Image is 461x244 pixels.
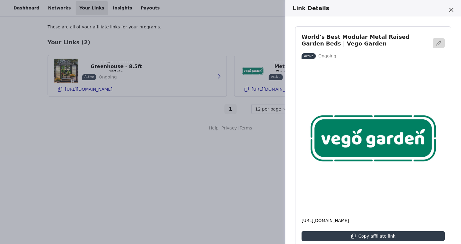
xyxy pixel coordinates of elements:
p: [URL][DOMAIN_NAME] [302,217,445,224]
p: Ongoing [318,53,336,59]
img: World's Best Modular Metal Raised Garden Beds | Vego Garden [302,67,445,210]
p: Copy affiliate link [358,234,395,239]
p: Active [304,54,313,58]
button: Copy affiliate link [302,231,445,241]
h3: World's Best Modular Metal Raised Garden Beds | Vego Garden [302,34,429,47]
h3: Link Details [293,5,446,12]
button: Close [446,5,456,15]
